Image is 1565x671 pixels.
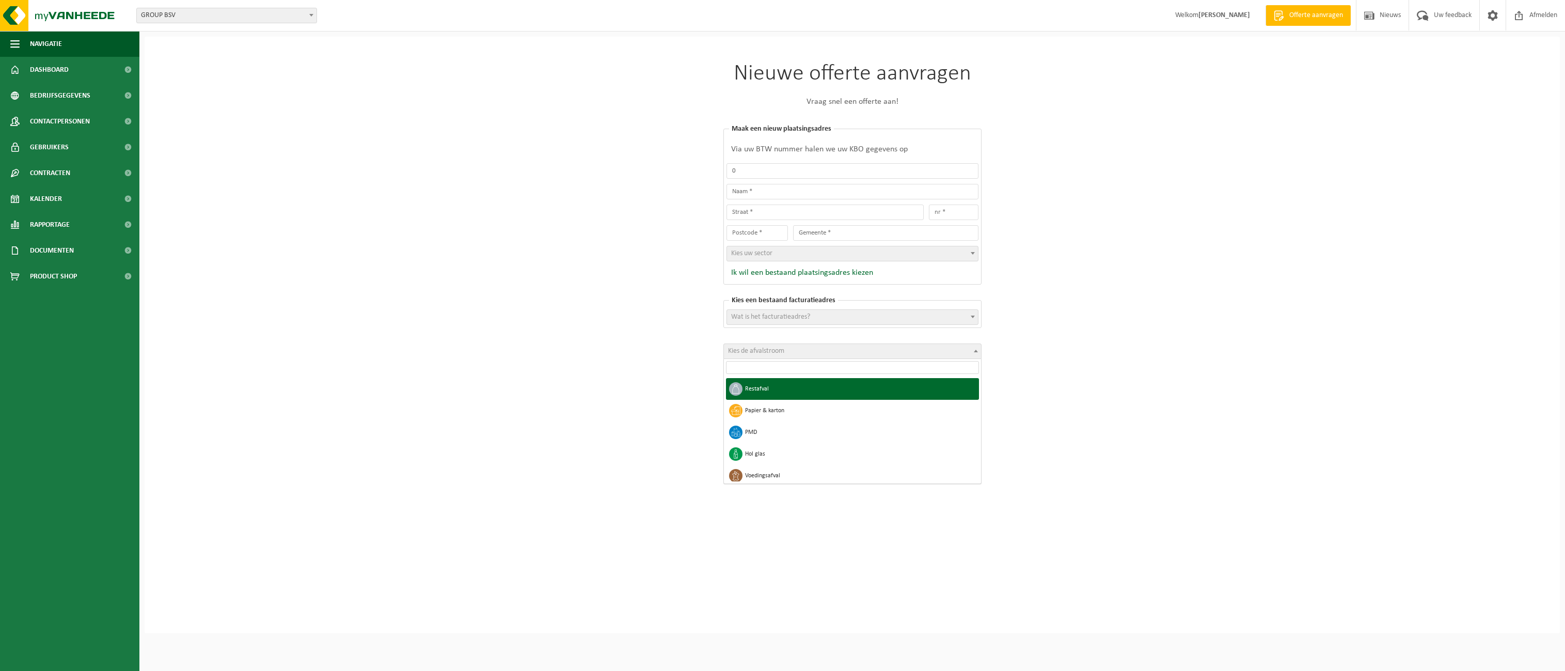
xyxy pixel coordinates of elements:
[726,184,978,199] input: Naam *
[745,386,973,392] span: Restafval
[726,205,924,220] input: Straat *
[136,8,317,23] span: GROUP BSV
[30,186,62,212] span: Kalender
[1198,11,1250,19] strong: [PERSON_NAME]
[30,263,77,289] span: Product Shop
[745,429,973,435] span: PMD
[726,225,788,241] input: Postcode *
[30,160,70,186] span: Contracten
[731,249,772,257] span: Kies uw sector
[745,473,973,479] span: Voedingsafval
[745,451,973,457] span: Hol glas
[731,313,810,321] span: Wat is het facturatieadres?
[30,57,69,83] span: Dashboard
[30,212,70,238] span: Rapportage
[30,238,74,263] span: Documenten
[728,347,784,355] span: Kies de afvalstroom
[729,297,838,304] span: Kies een bestaand facturatieadres
[30,134,69,160] span: Gebruikers
[726,268,873,278] button: Ik wil een bestaand plaatsingsadres kiezen
[723,63,982,85] h1: Nieuwe offerte aanvragen
[729,125,834,133] span: Maak een nieuw plaatsingsadres
[726,163,978,179] input: Ondernemingsnummer
[30,108,90,134] span: Contactpersonen
[30,83,90,108] span: Bedrijfsgegevens
[1266,5,1351,26] a: Offerte aanvragen
[793,225,978,241] input: Gemeente *
[1287,10,1346,21] span: Offerte aanvragen
[30,31,62,57] span: Navigatie
[137,8,317,23] span: GROUP BSV
[723,96,982,108] p: Vraag snel een offerte aan!
[726,143,978,155] p: Via uw BTW nummer halen we uw KBO gegevens op
[745,408,973,414] span: Papier & karton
